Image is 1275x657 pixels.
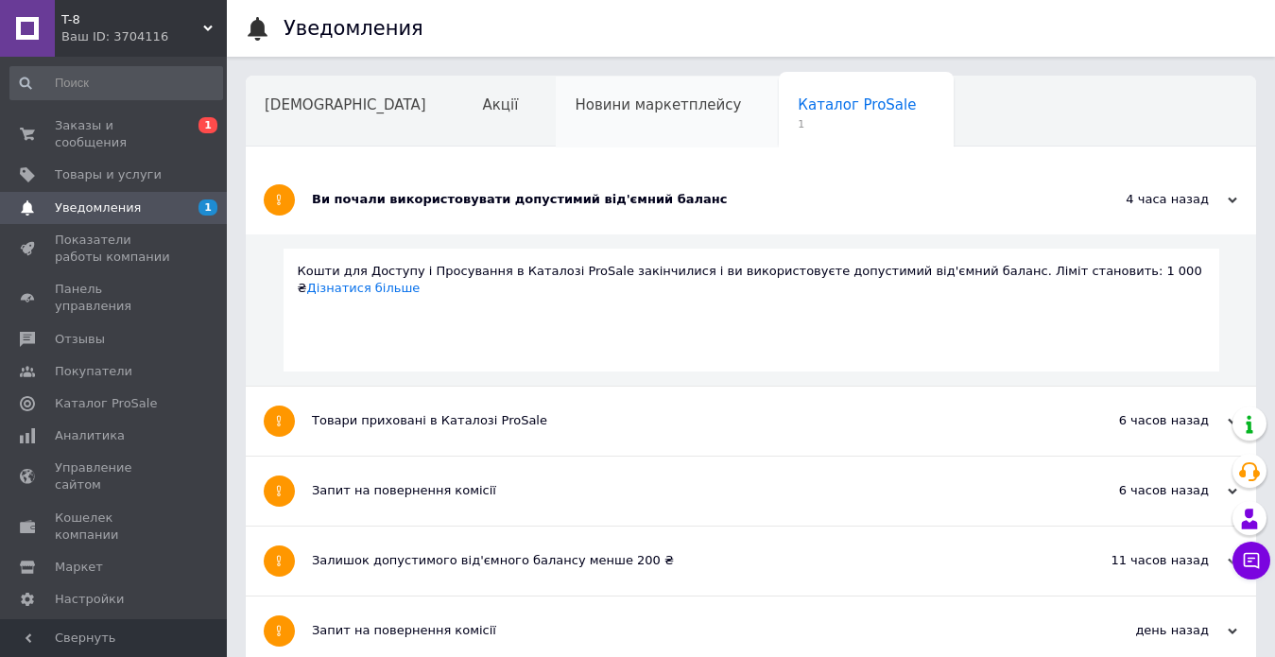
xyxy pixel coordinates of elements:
[483,96,519,113] span: Акції
[9,66,223,100] input: Поиск
[307,281,421,295] a: Дізнатися більше
[575,96,741,113] span: Новини маркетплейсу
[1048,482,1237,499] div: 6 часов назад
[61,11,203,28] span: T-8
[55,395,157,412] span: Каталог ProSale
[1048,412,1237,429] div: 6 часов назад
[1048,191,1237,208] div: 4 часа назад
[55,166,162,183] span: Товары и услуги
[1048,622,1237,639] div: день назад
[55,331,105,348] span: Отзывы
[1048,552,1237,569] div: 11 часов назад
[312,412,1048,429] div: Товари приховані в Каталозі ProSale
[284,17,423,40] h1: Уведомления
[55,232,175,266] span: Показатели работы компании
[55,559,103,576] span: Маркет
[55,427,125,444] span: Аналитика
[198,117,217,133] span: 1
[312,552,1048,569] div: Залишок допустимого від'ємного балансу менше 200 ₴
[55,591,124,608] span: Настройки
[55,281,175,315] span: Панель управления
[265,96,426,113] span: [DEMOGRAPHIC_DATA]
[61,28,227,45] div: Ваш ID: 3704116
[1232,542,1270,579] button: Чат с покупателем
[798,96,916,113] span: Каталог ProSale
[198,199,217,216] span: 1
[55,199,141,216] span: Уведомления
[55,363,132,380] span: Покупатели
[312,191,1048,208] div: Ви почали використовувати допустимий від'ємний баланс
[798,117,916,131] span: 1
[55,510,175,544] span: Кошелек компании
[298,263,1205,297] div: Кошти для Доступу і Просування в Каталозі ProSale закінчилися і ви використовуєте допустимий від'...
[312,482,1048,499] div: Запит на повернення комісії
[55,459,175,493] span: Управление сайтом
[312,622,1048,639] div: Запит на повернення комісії
[55,117,175,151] span: Заказы и сообщения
